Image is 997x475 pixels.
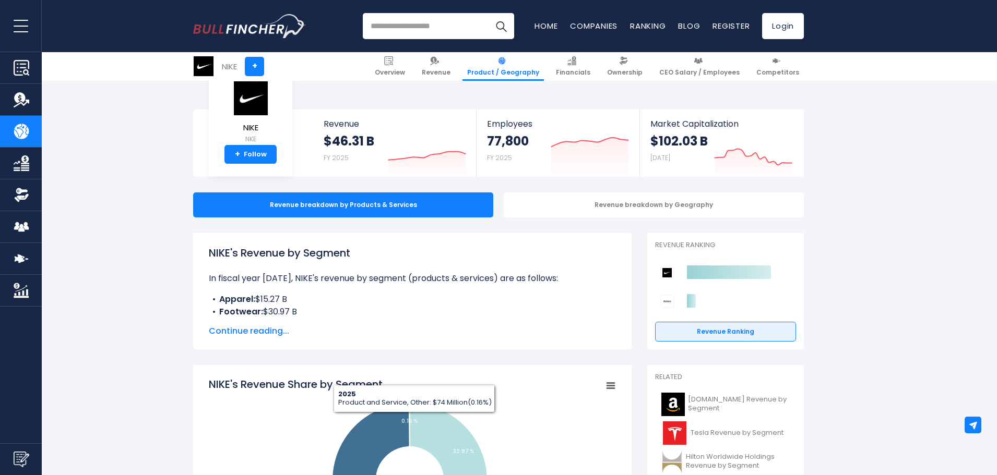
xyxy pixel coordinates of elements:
span: Product / Geography [467,68,539,77]
div: NIKE [222,60,237,72]
a: Register [713,20,750,31]
small: NKE [232,135,269,144]
strong: + [235,150,240,159]
a: NIKE NKE [232,80,269,145]
strong: $102.03 B [650,133,708,149]
button: Search [488,13,514,39]
img: Ownership [14,187,29,203]
span: CEO Salary / Employees [659,68,740,77]
img: Bullfincher logo [193,14,306,38]
a: + [245,57,264,76]
span: Revenue [324,119,466,129]
a: Blog [678,20,700,31]
a: Home [535,20,557,31]
a: CEO Salary / Employees [655,52,744,81]
a: Login [762,13,804,39]
a: Go to homepage [193,14,305,38]
a: Ranking [630,20,666,31]
small: [DATE] [650,153,670,162]
a: +Follow [224,145,277,164]
a: Employees 77,800 FY 2025 [477,109,639,177]
a: Competitors [752,52,804,81]
span: Ownership [607,68,643,77]
a: Market Capitalization $102.03 B [DATE] [640,109,803,177]
span: Overview [375,68,405,77]
img: NKE logo [232,81,269,116]
strong: 77,800 [487,133,529,149]
span: NIKE [232,124,269,132]
span: Financials [556,68,590,77]
span: Competitors [756,68,799,77]
span: Revenue [422,68,450,77]
small: FY 2025 [487,153,512,162]
a: Overview [370,52,410,81]
a: Product / Geography [462,52,544,81]
small: FY 2025 [324,153,349,162]
strong: $46.31 B [324,133,374,149]
a: Companies [570,20,618,31]
span: Employees [487,119,628,129]
img: NKE logo [194,56,213,76]
span: Market Capitalization [650,119,792,129]
a: Ownership [602,52,647,81]
a: Financials [551,52,595,81]
a: Revenue $46.31 B FY 2025 [313,109,477,177]
a: Revenue [417,52,455,81]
